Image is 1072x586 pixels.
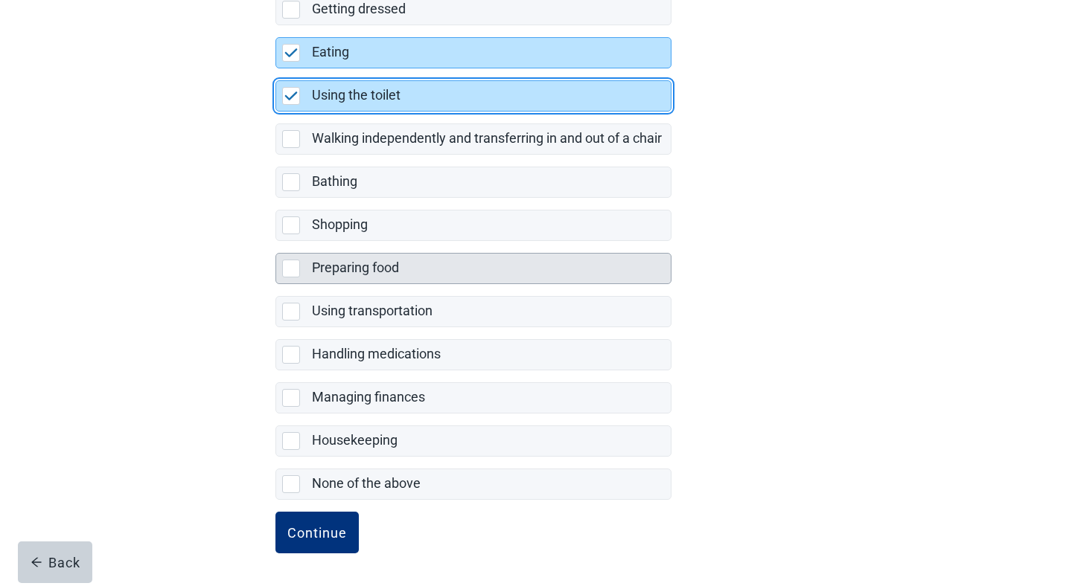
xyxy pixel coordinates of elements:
label: Managing finances [312,389,425,405]
div: Using transportation, checkbox, not selected [275,296,671,327]
button: arrow-leftBack [18,541,92,583]
span: arrow-left [31,556,42,568]
label: None of the above [312,475,421,491]
label: Walking independently and transferring in and out of a chair [312,130,662,146]
div: Eating, checkbox, selected [275,37,671,68]
button: Continue [275,512,359,553]
div: Back [31,555,80,570]
label: Handling medications [312,346,441,361]
label: Preparing food [312,260,399,275]
div: Preparing food, checkbox, not selected [275,253,671,284]
div: Bathing, checkbox, not selected [275,167,671,198]
div: Using the toilet, checkbox, selected [275,80,671,112]
div: Housekeeping, checkbox, not selected [275,425,671,457]
div: Continue [287,525,347,540]
div: None of the above, checkbox, not selected [275,469,671,500]
div: Managing finances, checkbox, not selected [275,382,671,413]
div: Shopping, checkbox, not selected [275,210,671,241]
label: Using transportation [312,303,433,318]
div: Handling medications, checkbox, not selected [275,339,671,370]
label: Using the toilet [312,87,401,103]
label: Housekeeping [312,432,398,448]
label: Eating [312,44,349,59]
label: Shopping [312,216,368,232]
div: Walking independently and transferring in and out of a chair, checkbox, not selected [275,123,671,155]
label: Getting dressed [312,1,406,16]
label: Bathing [312,173,357,189]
